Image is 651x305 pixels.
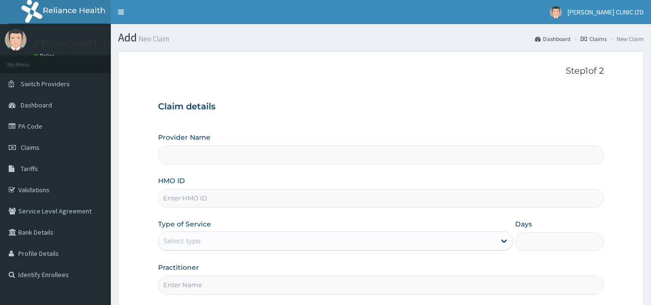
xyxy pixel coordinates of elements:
[5,29,27,51] img: User Image
[568,8,644,16] span: [PERSON_NAME] CLINIC LTD
[515,219,532,229] label: Days
[608,35,644,43] li: New Claim
[550,6,562,18] img: User Image
[118,31,644,44] h1: Add
[581,35,607,43] a: Claims
[21,143,40,152] span: Claims
[158,276,604,294] input: Enter Name
[535,35,571,43] a: Dashboard
[158,263,199,272] label: Practitioner
[158,66,604,77] p: Step 1 of 2
[21,164,38,173] span: Tariffs
[158,176,185,186] label: HMO ID
[21,101,52,109] span: Dashboard
[163,236,200,246] div: Select type
[158,133,211,142] label: Provider Name
[158,219,211,229] label: Type of Service
[34,53,57,59] a: Online
[158,189,604,208] input: Enter HMO ID
[158,102,604,112] h3: Claim details
[21,80,70,88] span: Switch Providers
[34,39,139,48] p: [PERSON_NAME] CLINIC LTD
[137,35,169,42] small: New Claim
